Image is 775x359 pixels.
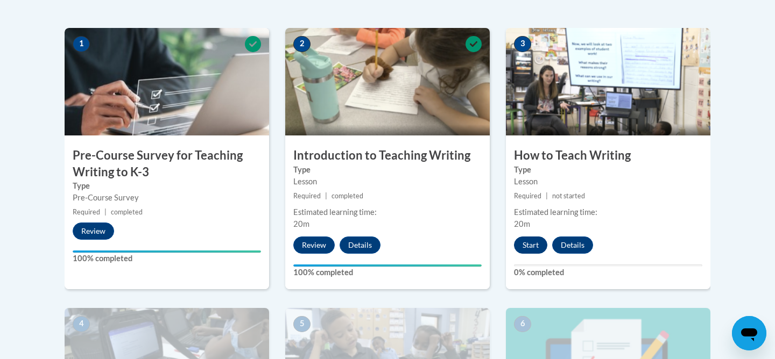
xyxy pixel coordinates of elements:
label: Type [73,180,261,192]
div: Estimated learning time: [514,206,702,218]
iframe: Button to launch messaging window [732,316,766,350]
label: Type [293,164,482,176]
span: completed [111,208,143,216]
span: not started [552,192,585,200]
div: Your progress [73,250,261,253]
div: Lesson [293,176,482,188]
label: 100% completed [293,267,482,278]
span: | [104,208,107,216]
h3: Pre-Course Survey for Teaching Writing to K-3 [65,147,269,181]
img: Course Image [285,28,490,135]
button: Review [293,236,335,254]
span: 4 [73,316,90,332]
div: Your progress [293,264,482,267]
span: 20m [514,219,530,228]
label: 100% completed [73,253,261,264]
div: Pre-Course Survey [73,192,261,204]
span: completed [332,192,363,200]
span: 6 [514,316,531,332]
span: Required [73,208,100,216]
span: 5 [293,316,311,332]
span: Required [293,192,321,200]
div: Lesson [514,176,702,188]
h3: How to Teach Writing [506,147,710,164]
span: | [546,192,548,200]
span: Required [514,192,541,200]
span: 20m [293,219,309,228]
span: 3 [514,36,531,52]
span: | [325,192,327,200]
div: Estimated learning time: [293,206,482,218]
h3: Introduction to Teaching Writing [285,147,490,164]
span: 1 [73,36,90,52]
label: Type [514,164,702,176]
button: Details [340,236,381,254]
img: Course Image [65,28,269,135]
img: Course Image [506,28,710,135]
button: Start [514,236,547,254]
button: Review [73,222,114,240]
button: Details [552,236,593,254]
span: 2 [293,36,311,52]
label: 0% completed [514,267,702,278]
